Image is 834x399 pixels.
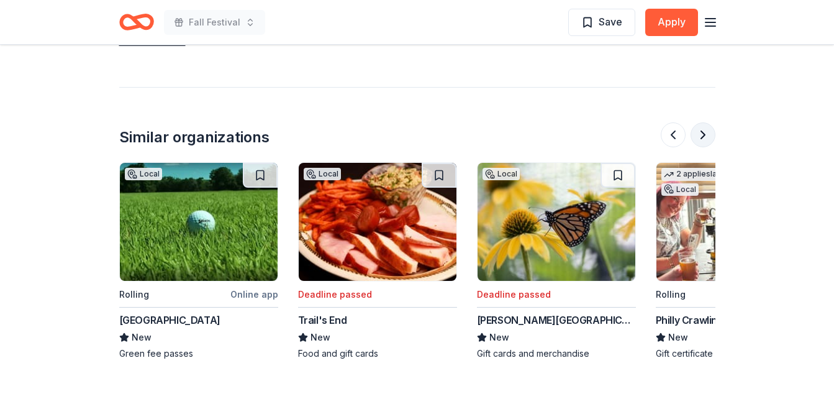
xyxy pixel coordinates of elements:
[599,14,622,30] span: Save
[656,347,815,360] div: Gift certificate for 2 guests
[119,7,154,37] a: Home
[661,168,748,181] div: 2 applies last week
[477,313,636,328] div: [PERSON_NAME][GEOGRAPHIC_DATA]
[477,347,636,360] div: Gift cards and merchandise
[298,162,457,360] a: Image for Trail's EndLocalDeadline passedTrail's EndNewFood and gift cards
[656,313,723,328] div: Philly Crawling
[298,287,372,302] div: Deadline passed
[304,168,341,180] div: Local
[120,163,278,281] img: Image for Sun Valley Golf Course
[299,163,456,281] img: Image for Trail's End
[645,9,698,36] button: Apply
[119,287,149,302] div: Rolling
[119,162,278,360] a: Image for Sun Valley Golf CourseLocalRollingOnline app[GEOGRAPHIC_DATA]NewGreen fee passes
[132,330,152,345] span: New
[656,163,814,281] img: Image for Philly Crawling
[656,287,686,302] div: Rolling
[230,287,278,302] div: Online app
[164,10,265,35] button: Fall Festival
[125,168,162,180] div: Local
[119,313,220,328] div: [GEOGRAPHIC_DATA]
[477,287,551,302] div: Deadline passed
[119,347,278,360] div: Green fee passes
[661,183,699,196] div: Local
[489,330,509,345] span: New
[656,162,815,360] a: Image for Philly Crawling2 applieslast weekLocalRollingOnline appPhilly CrawlingNewGift certifica...
[189,15,240,30] span: Fall Festival
[119,127,270,147] div: Similar organizations
[477,162,636,360] a: Image for McDonald Garden CenterLocalDeadline passed[PERSON_NAME][GEOGRAPHIC_DATA]NewGift cards a...
[298,313,347,328] div: Trail's End
[310,330,330,345] span: New
[298,347,457,360] div: Food and gift cards
[478,163,635,281] img: Image for McDonald Garden Center
[668,330,688,345] span: New
[483,168,520,180] div: Local
[568,9,635,36] button: Save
